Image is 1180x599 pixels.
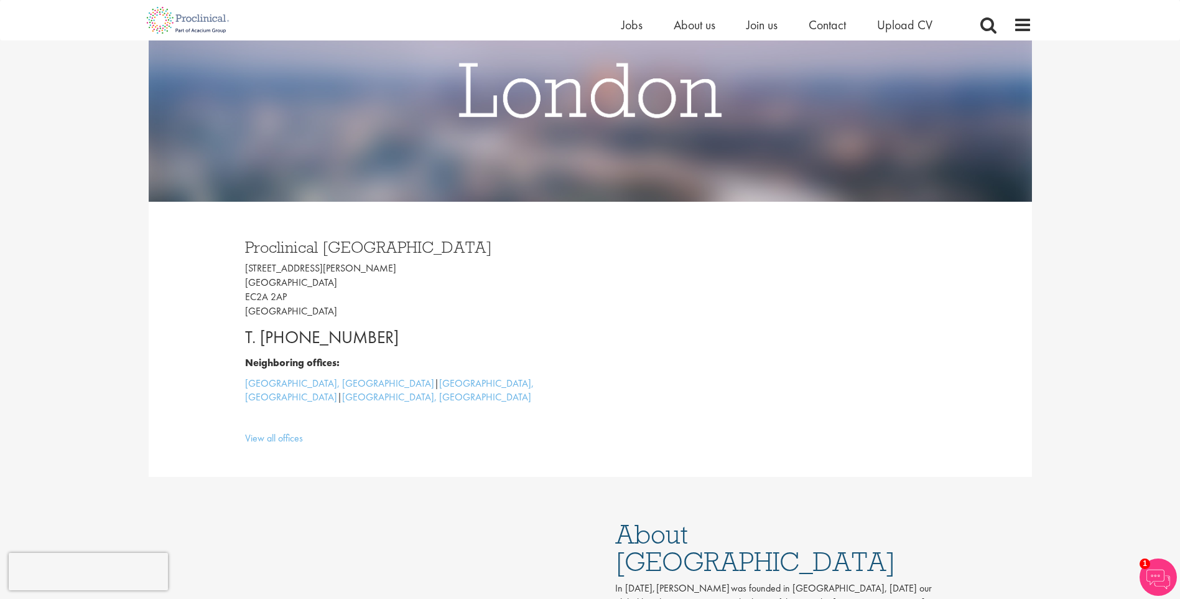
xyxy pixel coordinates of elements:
[245,377,534,404] a: [GEOGRAPHIC_DATA], [GEOGRAPHIC_DATA]
[615,521,945,575] h1: About [GEOGRAPHIC_DATA]
[245,432,303,445] a: View all offices
[9,553,168,590] iframe: reCAPTCHA
[746,17,778,33] a: Join us
[245,377,581,405] p: | |
[809,17,846,33] a: Contact
[1140,559,1150,569] span: 1
[245,262,581,318] p: [STREET_ADDRESS][PERSON_NAME] [GEOGRAPHIC_DATA] EC2A 2AP [GEOGRAPHIC_DATA]
[245,377,434,390] a: [GEOGRAPHIC_DATA], [GEOGRAPHIC_DATA]
[621,17,643,33] a: Jobs
[674,17,715,33] a: About us
[1140,559,1177,596] img: Chatbot
[877,17,932,33] a: Upload CV
[245,325,581,350] p: T. [PHONE_NUMBER]
[245,356,340,369] b: Neighboring offices:
[245,239,581,255] h3: Proclinical [GEOGRAPHIC_DATA]
[342,390,531,403] a: [GEOGRAPHIC_DATA], [GEOGRAPHIC_DATA]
